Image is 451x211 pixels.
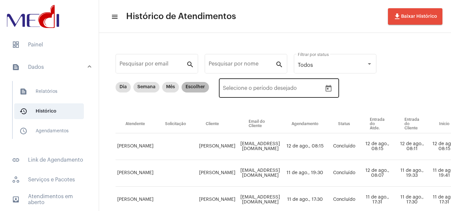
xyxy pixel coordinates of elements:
[360,133,395,160] td: 12 de ago., 08:15
[282,115,328,133] th: Agendamento
[12,41,20,49] span: sidenav icon
[19,107,27,115] mat-icon: sidenav icon
[111,13,118,21] mat-icon: sidenav icon
[360,115,395,133] th: Entrada do Atde.
[116,82,131,92] mat-chip: Dia
[12,156,20,164] mat-icon: sidenav icon
[14,84,84,99] span: Relatórios
[393,14,437,19] span: Baixar Histórico
[12,176,20,184] span: sidenav icon
[19,127,27,135] mat-icon: sidenav icon
[328,160,360,187] td: Concluído
[322,82,335,95] button: Open calendar
[7,172,92,188] span: Serviços e Pacotes
[14,123,84,139] span: Agendamentos
[262,87,310,92] input: Data do fim
[388,8,442,25] button: Baixar Histórico
[120,62,186,68] input: Pesquisar por email
[7,37,92,53] span: Painel
[116,115,155,133] th: Atendente
[395,160,429,187] td: 11 de ago., 19:33
[4,57,99,78] mat-expansion-panel-header: sidenav iconDados
[298,63,313,68] span: Todos
[196,115,239,133] th: Cliente
[7,152,92,168] span: Link de Agendamento
[116,133,155,160] td: [PERSON_NAME]
[395,133,429,160] td: 12 de ago., 08:11
[186,60,194,68] mat-icon: search
[328,115,360,133] th: Status
[7,192,92,207] span: Atendimentos em aberto
[275,60,283,68] mat-icon: search
[393,13,401,20] mat-icon: file_download
[239,133,282,160] td: [EMAIL_ADDRESS][DOMAIN_NAME]
[282,133,328,160] td: 12 de ago., 08:15
[14,103,84,119] span: Histórico
[12,63,20,71] mat-icon: sidenav icon
[5,3,61,30] img: d3a1b5fa-500b-b90f-5a1c-719c20e9830b.png
[239,160,282,187] td: [EMAIL_ADDRESS][DOMAIN_NAME]
[282,160,328,187] td: 11 de ago., 19:30
[116,160,155,187] td: [PERSON_NAME]
[12,196,20,203] mat-icon: sidenav icon
[4,78,99,148] div: sidenav iconDados
[196,160,239,187] td: [PERSON_NAME]
[395,115,429,133] th: Entrada do Cliente
[19,88,27,95] mat-icon: sidenav icon
[328,133,360,160] td: Concluído
[209,62,275,68] input: Pesquisar por nome
[162,82,179,92] mat-chip: Mês
[196,133,239,160] td: [PERSON_NAME]
[155,115,196,133] th: Solicitação
[12,63,88,71] mat-panel-title: Dados
[223,87,257,92] input: Data de início
[239,115,282,133] th: Email do Cliente
[126,11,236,22] span: Histórico de Atendimentos
[182,82,209,92] mat-chip: Escolher
[133,82,159,92] mat-chip: Semana
[360,160,395,187] td: 12 de ago., 08:07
